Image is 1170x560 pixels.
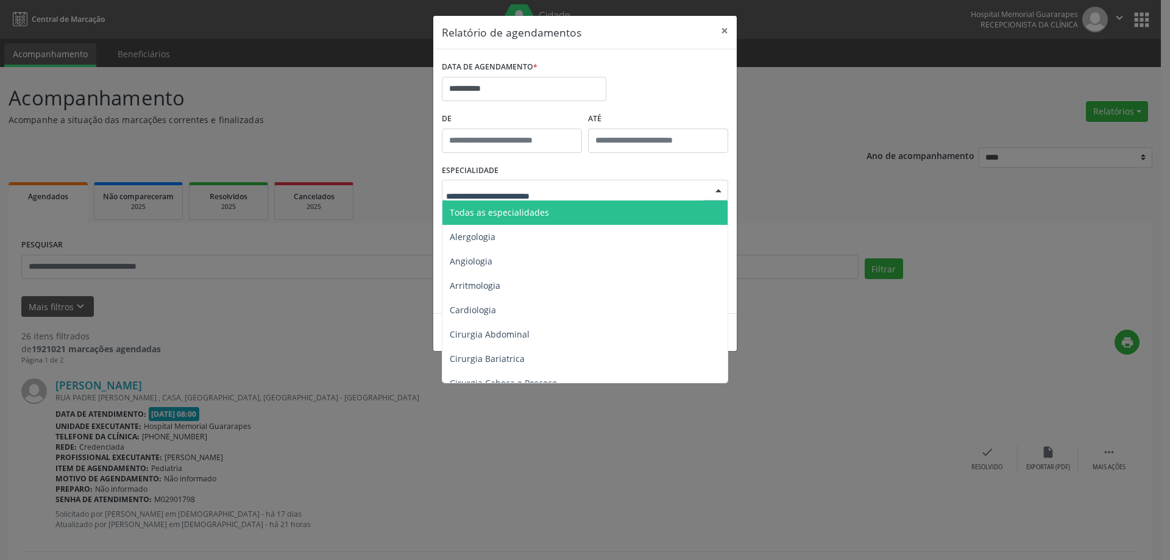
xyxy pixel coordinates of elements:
[442,24,581,40] h5: Relatório de agendamentos
[450,255,492,267] span: Angiologia
[712,16,737,46] button: Close
[450,328,530,340] span: Cirurgia Abdominal
[588,110,728,129] label: ATÉ
[442,110,582,129] label: De
[450,280,500,291] span: Arritmologia
[450,207,549,218] span: Todas as especialidades
[450,353,525,364] span: Cirurgia Bariatrica
[442,161,498,180] label: ESPECIALIDADE
[450,377,557,389] span: Cirurgia Cabeça e Pescoço
[450,304,496,316] span: Cardiologia
[442,58,537,77] label: DATA DE AGENDAMENTO
[450,231,495,243] span: Alergologia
